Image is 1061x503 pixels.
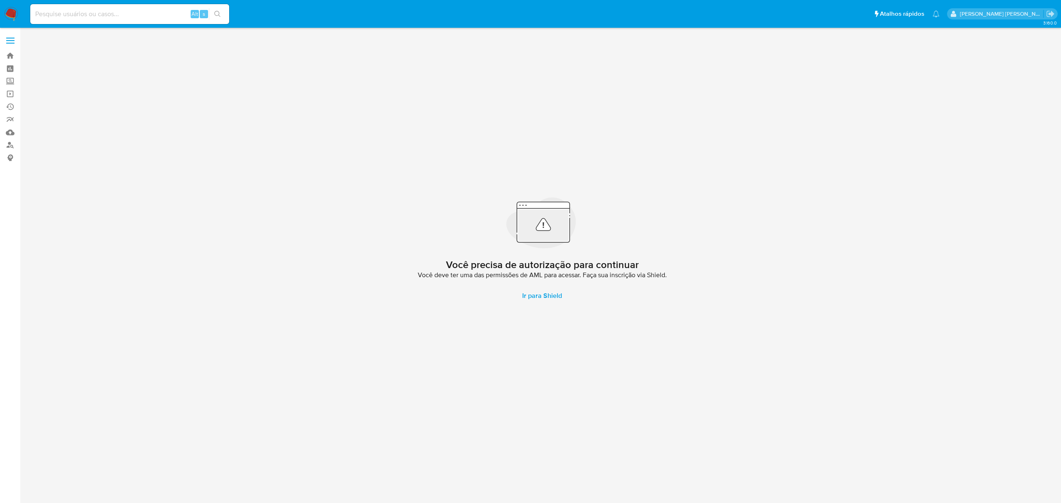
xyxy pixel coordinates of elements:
[191,10,198,18] span: Alt
[512,286,572,306] a: Ir para Shield
[880,10,924,18] span: Atalhos rápidos
[30,9,229,19] input: Pesquise usuários ou casos...
[446,259,639,271] h2: Você precisa de autorização para continuar
[209,8,226,20] button: search-icon
[418,271,667,279] span: Você deve ter uma das permissões de AML para acessar. Faça sua inscrição via Shield.
[1046,10,1055,18] a: Sair
[522,286,562,306] span: Ir para Shield
[960,10,1044,18] p: emerson.gomes@mercadopago.com.br
[203,10,205,18] span: s
[933,10,940,17] a: Notificações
